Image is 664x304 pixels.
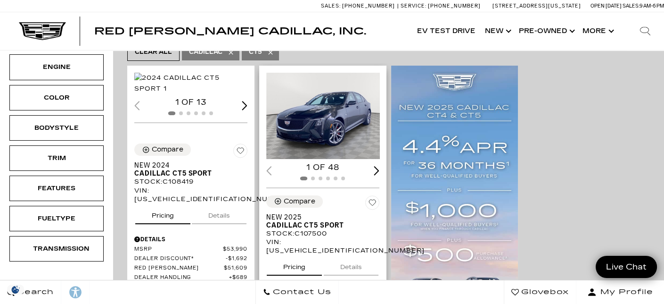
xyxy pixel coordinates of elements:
span: $51,609 [224,265,247,272]
a: Red [PERSON_NAME] $51,609 [134,265,247,272]
span: Search [15,286,54,299]
div: Stock : C107500 [266,229,379,238]
span: My Profile [597,286,653,299]
img: 2024 Cadillac CT5 Sport 1 [134,73,249,93]
div: FueltypeFueltype [9,206,104,231]
div: FeaturesFeatures [9,176,104,201]
button: Compare Vehicle [266,195,323,208]
section: Click to Open Cookie Consent Modal [5,285,26,295]
div: ColorColor [9,85,104,110]
span: Live Chat [601,262,651,272]
div: Stock : C108419 [134,177,247,186]
a: Live Chat [596,256,657,278]
span: Cadillac CT5 Sport [266,221,372,229]
a: Contact Us [255,280,339,304]
span: Sales: [321,3,341,9]
div: VIN: [US_VEHICLE_IDENTIFICATION_NUMBER] [134,186,247,203]
a: EV Test Drive [412,12,480,50]
button: details tab [192,203,246,224]
span: $53,990 [223,246,247,253]
a: New 2025Cadillac CT5 Sport [266,213,379,229]
div: EngineEngine [9,54,104,80]
div: 1 of 48 [266,162,379,173]
span: Dealer Handling [134,274,229,281]
span: New 2025 [266,213,372,221]
a: [STREET_ADDRESS][US_STATE] [492,3,581,9]
div: Compare [152,145,183,154]
div: BodystyleBodystyle [9,115,104,141]
a: Dealer Handling $689 [134,274,247,281]
span: CT5 [249,46,262,58]
span: Open [DATE] [590,3,622,9]
button: pricing tab [135,203,190,224]
span: Red [PERSON_NAME] Cadillac, Inc. [94,25,366,37]
a: MSRP $53,990 [134,246,247,253]
span: Cadillac [189,46,222,58]
span: MSRP [134,246,223,253]
div: Color [33,93,80,103]
a: Sales: [PHONE_NUMBER] [321,3,397,8]
a: Service: [PHONE_NUMBER] [397,3,483,8]
span: $1,692 [226,255,247,262]
span: Contact Us [271,286,331,299]
div: Features [33,183,80,194]
span: [PHONE_NUMBER] [428,3,481,9]
button: details tab [324,255,378,276]
a: New [480,12,514,50]
a: Glovebox [504,280,576,304]
button: Save Vehicle [233,144,247,161]
div: VIN: [US_VEHICLE_IDENTIFICATION_NUMBER] [266,238,379,255]
a: Dealer Discount* $1,692 [134,255,247,262]
span: Sales: [623,3,639,9]
button: pricing tab [267,255,322,276]
div: Engine [33,62,80,72]
div: 1 / 2 [134,73,249,93]
div: TransmissionTransmission [9,236,104,262]
span: $689 [229,274,247,281]
div: Fueltype [33,213,80,224]
span: New 2024 [134,161,240,169]
span: Glovebox [519,286,569,299]
span: Service: [401,3,426,9]
span: Dealer Discount* [134,255,226,262]
div: Next slide [374,166,379,175]
button: Open user profile menu [576,280,664,304]
img: 2025 Cadillac CT5 Sport 1 [266,73,381,159]
a: Red [PERSON_NAME] Cadillac, Inc. [94,26,366,36]
div: Transmission [33,244,80,254]
button: Compare Vehicle [134,144,191,156]
div: Pricing Details - New 2024 Cadillac CT5 Sport [134,235,247,244]
div: 1 of 13 [134,97,247,108]
div: Compare [284,197,315,206]
span: 9 AM-6 PM [639,3,664,9]
div: TrimTrim [9,145,104,171]
span: Red [PERSON_NAME] [134,265,224,272]
span: Clear All [135,46,172,58]
div: Next slide [242,101,247,110]
img: Cadillac Dark Logo with Cadillac White Text [19,22,66,40]
a: Pre-Owned [514,12,578,50]
a: New 2024Cadillac CT5 Sport [134,161,247,177]
img: Opt-Out Icon [5,285,26,295]
button: Save Vehicle [365,195,379,213]
button: More [578,12,617,50]
div: 1 / 2 [266,73,381,159]
span: Cadillac CT5 Sport [134,169,240,177]
div: Bodystyle [33,123,80,133]
div: Trim [33,153,80,163]
span: [PHONE_NUMBER] [342,3,395,9]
